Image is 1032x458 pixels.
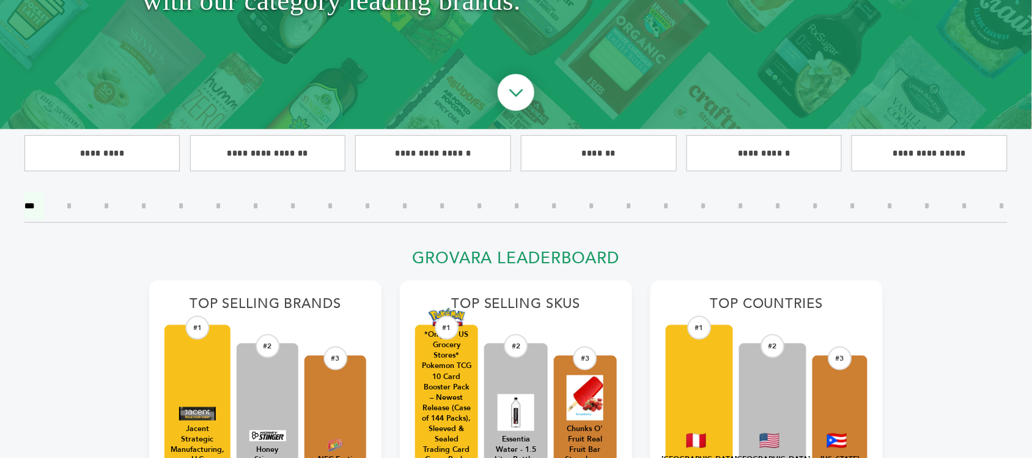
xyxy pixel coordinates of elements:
[435,316,459,340] div: #1
[149,249,883,275] h2: Grovara Leaderboard
[186,316,210,340] div: #1
[688,316,712,340] div: #1
[498,394,534,431] img: Essentia Water - 1.5 Liter Bottles
[504,334,528,358] div: #2
[567,375,603,421] img: Chunks O' Fruit Real Fruit Bar Strawberry
[827,434,847,448] img: Puerto Rico Flag
[323,347,347,370] div: #3
[484,62,548,127] img: ourBrandsHeroArrow.png
[317,438,354,452] img: NFC Fruti
[687,434,706,448] img: Peru Flag
[666,296,868,319] h2: Top Countries
[573,347,597,370] div: #3
[828,347,852,370] div: #3
[415,296,617,319] h2: Top Selling SKUs
[256,334,279,358] div: #2
[760,434,780,448] img: United States Flag
[761,334,785,358] div: #2
[179,407,216,421] img: Jacent Strategic Manufacturing, LLC
[164,296,366,319] h2: Top Selling Brands
[429,308,465,327] img: *Only for US Grocery Stores* Pokemon TCG 10 Card Booster Pack – Newest Release (Case of 144 Packs...
[249,430,286,441] img: Honey Stinger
